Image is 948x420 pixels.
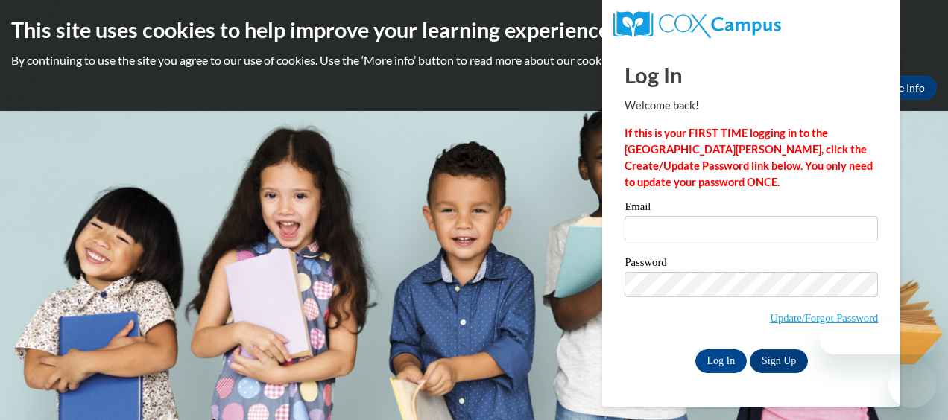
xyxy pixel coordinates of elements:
a: More Info [867,76,937,100]
strong: If this is your FIRST TIME logging in to the [GEOGRAPHIC_DATA][PERSON_NAME], click the Create/Upd... [625,127,873,188]
img: COX Campus [613,11,780,38]
input: Log In [695,349,748,373]
iframe: Message from company [820,322,936,354]
a: Update/Forgot Password [770,312,878,324]
label: Email [625,201,878,216]
h2: This site uses cookies to help improve your learning experience. [11,15,937,45]
iframe: Button to launch messaging window [888,360,936,408]
p: By continuing to use the site you agree to our use of cookies. Use the ‘More info’ button to read... [11,52,937,69]
label: Password [625,257,878,272]
p: Welcome back! [625,98,878,114]
a: Sign Up [750,349,808,373]
h1: Log In [625,60,878,90]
